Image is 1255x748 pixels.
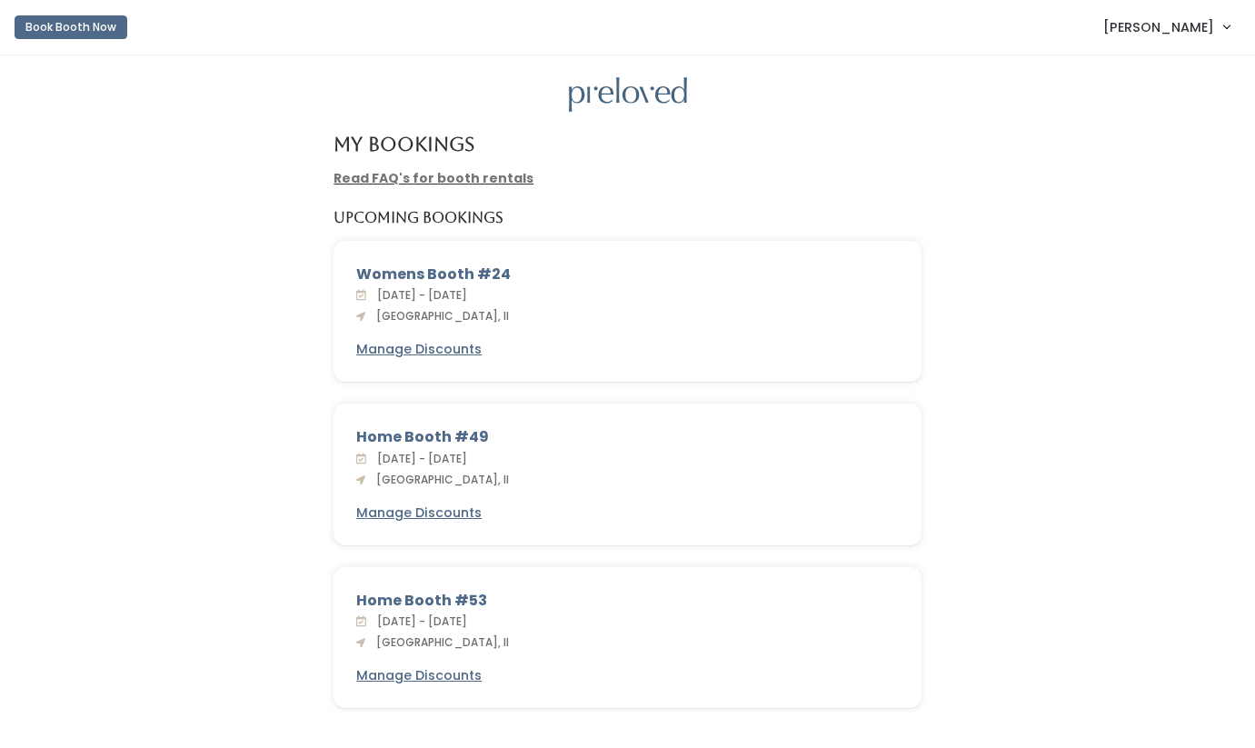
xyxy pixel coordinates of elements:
[334,210,503,226] h5: Upcoming Bookings
[356,264,899,285] div: Womens Booth #24
[1103,17,1214,37] span: [PERSON_NAME]
[369,308,509,324] span: [GEOGRAPHIC_DATA], Il
[370,451,467,466] span: [DATE] - [DATE]
[356,666,482,684] u: Manage Discounts
[356,590,899,612] div: Home Booth #53
[334,134,474,155] h4: My Bookings
[356,426,899,448] div: Home Booth #49
[15,15,127,39] button: Book Booth Now
[369,472,509,487] span: [GEOGRAPHIC_DATA], Il
[15,7,127,47] a: Book Booth Now
[1085,7,1248,46] a: [PERSON_NAME]
[369,634,509,650] span: [GEOGRAPHIC_DATA], Il
[334,169,533,187] a: Read FAQ's for booth rentals
[356,666,482,685] a: Manage Discounts
[356,340,482,359] a: Manage Discounts
[356,504,482,523] a: Manage Discounts
[370,613,467,629] span: [DATE] - [DATE]
[370,287,467,303] span: [DATE] - [DATE]
[569,77,687,113] img: preloved logo
[356,340,482,358] u: Manage Discounts
[356,504,482,522] u: Manage Discounts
